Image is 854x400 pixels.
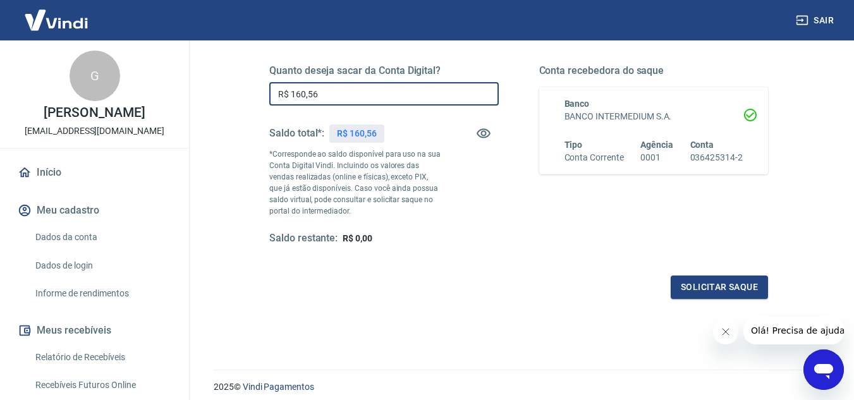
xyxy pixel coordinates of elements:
[30,281,174,306] a: Informe de rendimentos
[690,140,714,150] span: Conta
[640,140,673,150] span: Agência
[713,319,738,344] iframe: Fechar mensagem
[269,148,441,217] p: *Corresponde ao saldo disponível para uso na sua Conta Digital Vindi. Incluindo os valores das ve...
[269,127,324,140] h5: Saldo total*:
[70,51,120,101] div: G
[30,372,174,398] a: Recebíveis Futuros Online
[8,9,106,19] span: Olá! Precisa de ajuda?
[15,197,174,224] button: Meu cadastro
[25,124,164,138] p: [EMAIL_ADDRESS][DOMAIN_NAME]
[343,233,372,243] span: R$ 0,00
[564,110,743,123] h6: BANCO INTERMEDIUM S.A.
[337,127,377,140] p: R$ 160,56
[214,380,824,394] p: 2025 ©
[539,64,769,77] h5: Conta recebedora do saque
[44,106,145,119] p: [PERSON_NAME]
[30,224,174,250] a: Dados da conta
[690,151,743,164] h6: 036425314-2
[269,232,338,245] h5: Saldo restante:
[803,349,844,390] iframe: Botão para abrir a janela de mensagens
[15,317,174,344] button: Meus recebíveis
[743,317,844,344] iframe: Mensagem da empresa
[30,253,174,279] a: Dados de login
[564,140,583,150] span: Tipo
[15,159,174,186] a: Início
[30,344,174,370] a: Relatório de Recebíveis
[243,382,314,392] a: Vindi Pagamentos
[640,151,673,164] h6: 0001
[671,276,768,299] button: Solicitar saque
[793,9,839,32] button: Sair
[269,64,499,77] h5: Quanto deseja sacar da Conta Digital?
[564,99,590,109] span: Banco
[15,1,97,39] img: Vindi
[564,151,624,164] h6: Conta Corrente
